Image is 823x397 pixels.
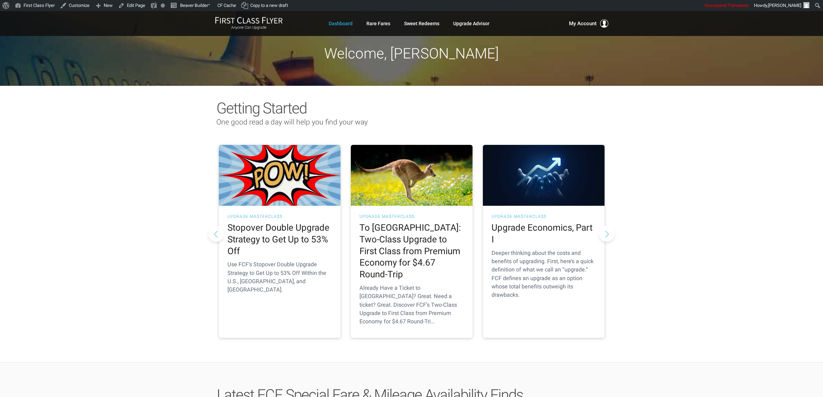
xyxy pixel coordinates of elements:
a: UPGRADE MASTERCLASS Stopover Double Upgrade Strategy to Get Up to 53% Off Use FCF’s Stopover Doub... [219,145,340,338]
a: Dashboard [329,17,353,30]
a: Upgrade Advisor [453,17,489,30]
h2: Upgrade Economics, Part I [492,222,596,246]
a: Rare Fares [366,17,390,30]
span: [PERSON_NAME] [768,3,801,8]
span: Getting Started [216,99,307,117]
a: UPGRADE MASTERCLASS To [GEOGRAPHIC_DATA]: Two-Class Upgrade to First Class from Premium Economy f... [351,145,473,338]
h3: UPGRADE MASTERCLASS [227,214,332,219]
button: Previous slide [208,226,224,241]
span: One good read a day will help you find your way [216,118,368,126]
small: Anyone Can Upgrade [215,25,283,30]
h3: UPGRADE MASTERCLASS [359,214,464,219]
h3: UPGRADE MASTERCLASS [492,214,596,219]
p: Already Have a Ticket to [GEOGRAPHIC_DATA]? Great. Need a ticket? Great. Discover FCF’s Two-Class... [359,284,464,326]
p: Deeper thinking about the costs and benefits of upgrading. First, here’s a quick definition of wh... [492,249,596,299]
a: First Class FlyerAnyone Can Upgrade [215,17,283,30]
button: My Account [569,19,608,28]
h2: To [GEOGRAPHIC_DATA]: Two-Class Upgrade to First Class from Premium Economy for $4.67 Round-Trip [359,222,464,280]
a: UPGRADE MASTERCLASS Upgrade Economics, Part I Deeper thinking about the costs and benefits of upg... [483,145,605,338]
span: • [208,1,210,8]
a: Sweet Redeems [404,17,439,30]
h2: Stopover Double Upgrade Strategy to Get Up to 53% Off [227,222,332,257]
button: Next slide [599,226,615,241]
span: My Account [569,19,597,28]
p: Use FCF’s Stopover Double Upgrade Strategy to Get Up to 53% Off Within the U.S., [GEOGRAPHIC_DATA... [227,260,332,294]
img: First Class Flyer [215,17,283,24]
span: Unsuspend Transients [704,3,749,8]
span: Welcome, [PERSON_NAME] [324,45,499,62]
